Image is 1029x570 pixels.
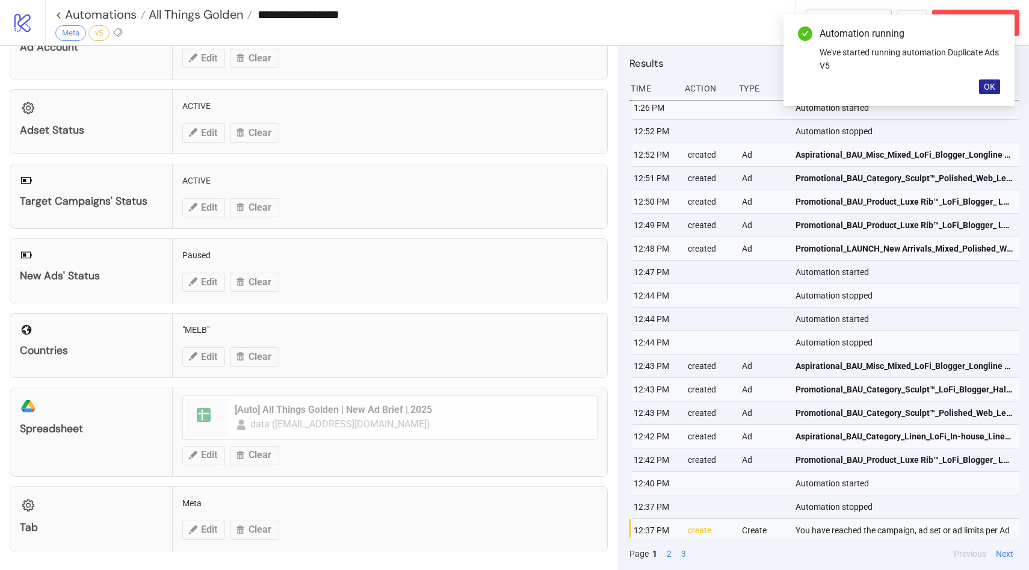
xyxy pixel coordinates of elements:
span: OK [984,82,995,91]
div: 12:37 PM [632,519,678,568]
div: 12:43 PM [632,401,678,424]
button: OK [979,79,1000,94]
div: v5 [88,25,110,41]
div: Ad [741,448,786,471]
div: created [687,214,732,237]
div: Ad [741,425,786,448]
div: Action [684,77,729,100]
div: 12:48 PM [632,237,678,260]
div: Ad [741,237,786,260]
div: created [687,425,732,448]
div: Ad [741,401,786,424]
div: created [687,237,732,260]
div: You have reached the campaign, ad set or ad limits per Ad account. Each ad set can contain a maxi... [794,519,1022,568]
span: Page [629,547,649,560]
div: create [687,519,732,568]
div: 12:49 PM [632,214,678,237]
div: 12:40 PM [632,472,678,495]
button: 1 [649,547,661,560]
a: Aspirational_BAU_Misc_Mixed_LoFi_Blogger_Longline Classic Coat + Wrap Around Scarf neutral_@arian... [796,143,1014,166]
a: Promotional_LAUNCH_New Arrivals_Mixed_Polished_Web_Straight Leg Spray Pant_@nikki__hillier_Video_... [796,237,1014,260]
div: 12:44 PM [632,331,678,354]
div: Ad [741,214,786,237]
div: Automation stopped [794,495,1022,518]
button: Previous [950,547,990,560]
a: < Automations [55,8,146,20]
div: Automation started [794,261,1022,283]
div: Automation stopped [794,331,1022,354]
span: Aspirational_BAU_Misc_Mixed_LoFi_Blogger_Longline Classic Coat + Wrap Around Scarf neutral_@arian... [796,148,1014,161]
span: Promotional_BAU_Category_Sculpt™_Polished_Web_Leggings_@diana_rinatovna__Collection - Image_20250... [796,172,1014,185]
div: 12:43 PM [632,355,678,377]
a: Promotional_BAU_Category_Sculpt™_Polished_Web_Leggings_@diana_rinatovna__Collection - Image_20250... [796,401,1014,424]
a: Promotional_BAU_Product_Luxe Rib™_LoFi_Blogger_ Luxe Rib™ L/S Mini espresso_@rosalieburns_Image_2... [796,214,1014,237]
a: Aspirational_BAU_Misc_Mixed_LoFi_Blogger_Longline Classic Coat + Wrap Around Scarf neutral_@arian... [796,355,1014,377]
div: 12:51 PM [632,167,678,190]
a: All Things Golden [146,8,252,20]
div: created [687,448,732,471]
div: created [687,143,732,166]
div: Automation stopped [794,120,1022,143]
div: Ad [741,167,786,190]
div: We've started running automation Duplicate Ads V5 [820,46,1000,72]
button: 3 [678,547,690,560]
div: 12:44 PM [632,284,678,307]
span: Promotional_BAU_Product_Luxe Rib™_LoFi_Blogger_ Luxe Rib™ L/S Mini espresso_@rosalieburns_Image_2... [796,218,1014,232]
div: Ad [741,378,786,401]
h2: Results [629,55,1019,71]
button: Abort Run [932,10,1019,36]
a: Aspirational_BAU_Category_Linen_LoFi_In-house_Linen Blazer_@georgiagehrke + @mads_eddy_Video_2025... [796,425,1014,448]
a: Promotional_BAU_Category_Sculpt™_Polished_Web_Leggings_@diana_rinatovna__Collection - Image_20250... [796,167,1014,190]
div: Automation started [794,472,1022,495]
div: Create Facebook Ad [741,519,786,568]
div: Ad [741,355,786,377]
div: Meta [55,25,86,41]
button: Next [992,547,1017,560]
div: created [687,167,732,190]
div: Ad [741,143,786,166]
div: Type [738,77,783,100]
div: Automation running [820,26,1000,41]
div: Automation stopped [794,284,1022,307]
button: 2 [663,547,675,560]
span: Promotional_BAU_Product_Luxe Rib™_LoFi_Blogger_ Luxe Rib™ L/S Mini espresso_@rosalieburns_Image_2... [796,453,1014,466]
div: 12:52 PM [632,143,678,166]
div: 12:50 PM [632,190,678,213]
button: To Builder [806,10,892,36]
span: Aspirational_BAU_Category_Linen_LoFi_In-house_Linen Blazer_@georgiagehrke + @mads_eddy_Video_2025... [796,430,1014,443]
div: 12:52 PM [632,120,678,143]
button: ... [897,10,927,36]
div: 12:37 PM [632,495,678,518]
span: All Things Golden [146,7,243,22]
div: Time [629,77,675,100]
a: Promotional_BAU_Category_Sculpt™_LoFi_Blogger_Halter Onesie_@tami_loli_Video_20250901_AU [796,378,1014,401]
span: Promotional_BAU_Product_Luxe Rib™_LoFi_Blogger_ Luxe Rib™ L/S Mini espresso_@rosalieburns_Image_2... [796,195,1014,208]
div: 12:43 PM [632,378,678,401]
div: 12:42 PM [632,448,678,471]
div: created [687,355,732,377]
div: 12:44 PM [632,308,678,330]
div: created [687,190,732,213]
div: created [687,401,732,424]
span: Promotional_BAU_Category_Sculpt™_Polished_Web_Leggings_@diana_rinatovna__Collection - Image_20250... [796,406,1014,420]
a: Promotional_BAU_Product_Luxe Rib™_LoFi_Blogger_ Luxe Rib™ L/S Mini espresso_@rosalieburns_Image_2... [796,190,1014,213]
span: check-circle [798,26,812,41]
div: 12:42 PM [632,425,678,448]
div: Ad [741,190,786,213]
span: Aspirational_BAU_Misc_Mixed_LoFi_Blogger_Longline Classic Coat + Wrap Around Scarf neutral_@arian... [796,359,1014,373]
div: 1:26 PM [632,96,678,119]
div: created [687,378,732,401]
div: Automation started [794,308,1022,330]
span: Promotional_LAUNCH_New Arrivals_Mixed_Polished_Web_Straight Leg Spray Pant_@nikki__hillier_Video_... [796,242,1014,255]
a: Promotional_BAU_Product_Luxe Rib™_LoFi_Blogger_ Luxe Rib™ L/S Mini espresso_@rosalieburns_Image_2... [796,448,1014,471]
span: Promotional_BAU_Category_Sculpt™_LoFi_Blogger_Halter Onesie_@tami_loli_Video_20250901_AU [796,383,1014,396]
div: 12:47 PM [632,261,678,283]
